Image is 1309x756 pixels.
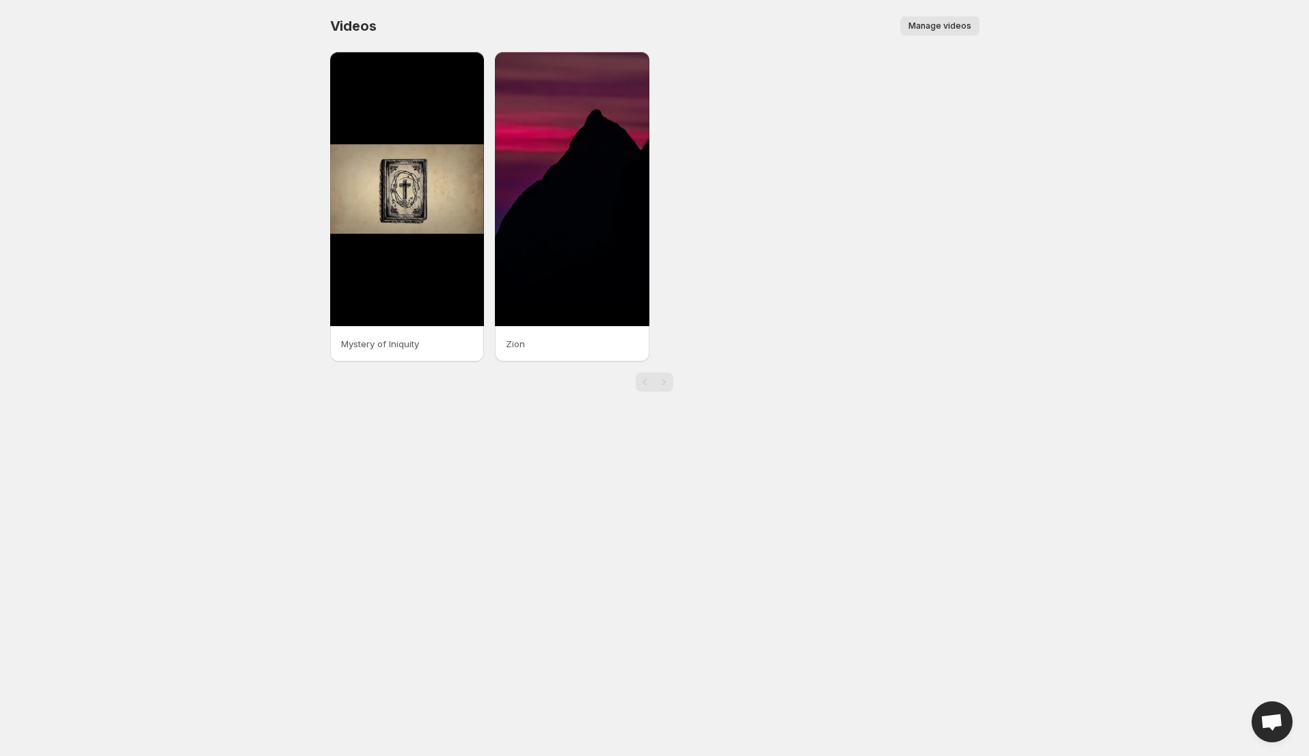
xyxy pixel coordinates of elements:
p: Mystery of Iniquity [341,337,474,351]
span: Videos [330,18,377,34]
nav: Pagination [636,373,673,392]
a: Open chat [1252,701,1293,742]
button: Manage videos [900,16,980,36]
span: Manage videos [908,21,971,31]
p: Zion [506,337,638,351]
